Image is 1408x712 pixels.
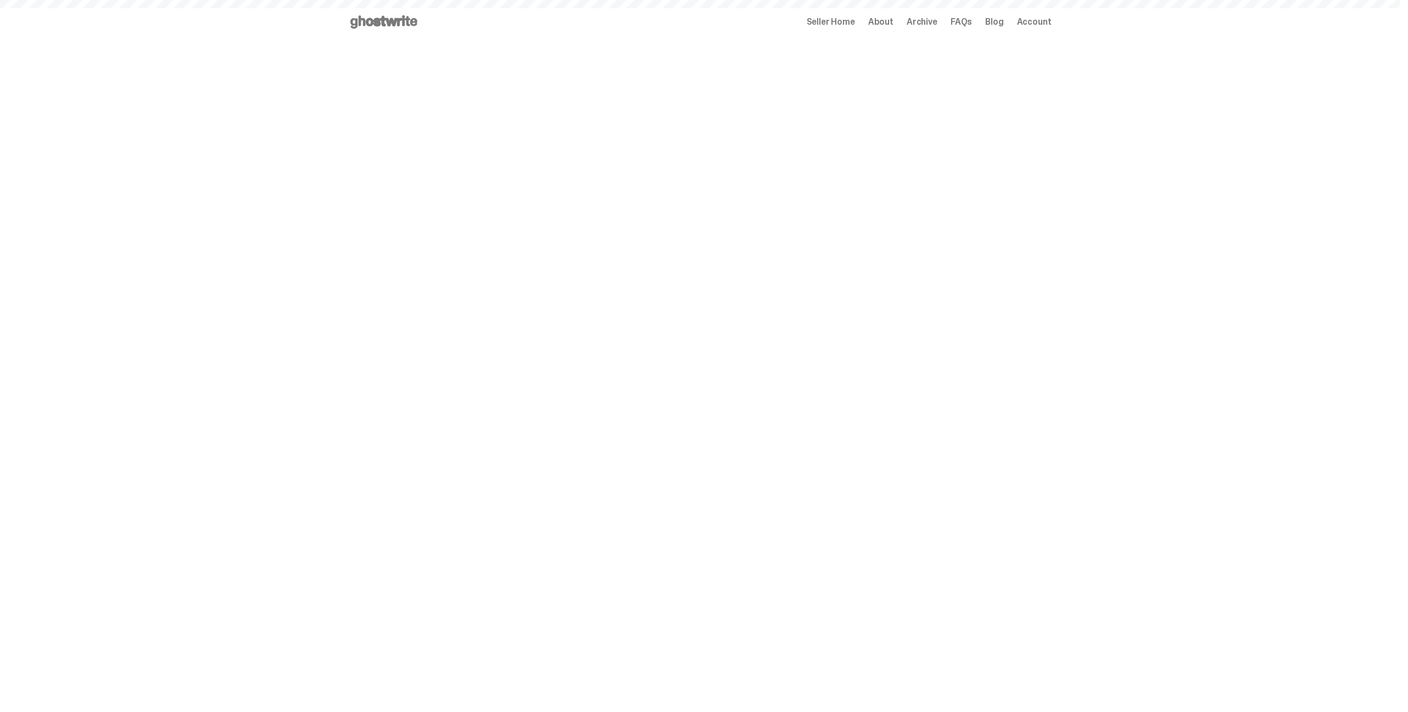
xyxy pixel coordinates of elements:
a: FAQs [951,18,972,26]
a: Account [1017,18,1052,26]
a: Seller Home [807,18,855,26]
a: About [868,18,893,26]
a: Archive [907,18,937,26]
a: Blog [985,18,1003,26]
